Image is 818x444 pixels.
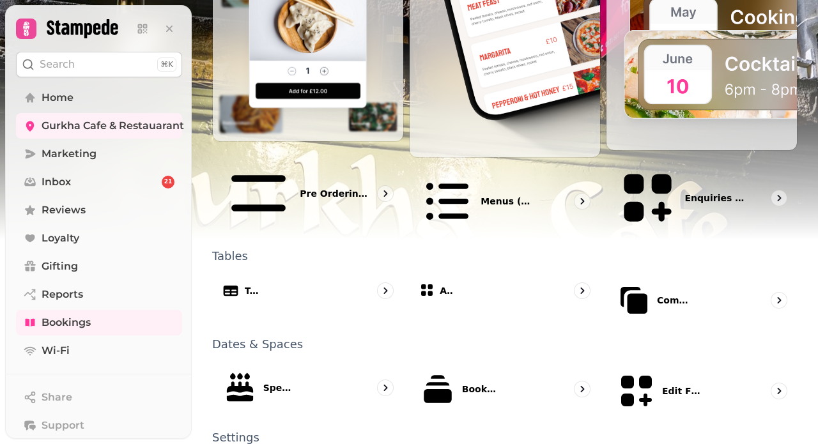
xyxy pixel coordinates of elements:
[379,381,392,394] svg: go to
[662,385,700,397] p: Edit Floor Plans
[16,52,182,77] button: Search⌘K
[16,226,182,251] a: Loyalty
[42,390,72,405] span: Share
[481,195,534,208] p: Menus (Coming soon)
[684,192,746,204] p: Enquiries (Coming soon)
[773,294,785,307] svg: go to
[40,57,75,72] p: Search
[773,385,785,397] svg: go to
[42,287,83,302] span: Reports
[157,57,176,72] div: ⌘K
[164,178,173,187] span: 21
[773,192,785,204] svg: go to
[606,272,798,328] a: Combinations
[16,385,182,410] button: Share
[42,118,184,134] span: Gurkha Cafe & Restauarant
[440,284,453,297] p: Areas
[212,432,798,443] p: Settings
[379,187,392,200] svg: go to
[576,195,589,208] svg: go to
[16,169,182,195] a: Inbox21
[409,272,601,328] a: Areas
[657,294,690,307] p: Combinations
[212,360,404,422] a: Special Dates
[409,360,601,422] a: Booking Types
[42,418,84,433] span: Support
[212,272,404,328] a: Tables
[16,254,182,279] a: Gifting
[263,381,297,394] p: Special Dates
[379,284,392,297] svg: go to
[42,343,70,358] span: Wi-Fi
[16,197,182,223] a: Reviews
[16,310,182,335] a: Bookings
[576,383,589,395] svg: go to
[245,284,259,297] p: Tables
[42,315,91,330] span: Bookings
[42,174,71,190] span: Inbox
[42,231,79,246] span: Loyalty
[462,383,497,395] p: Booking Types
[576,284,589,297] svg: go to
[42,203,86,218] span: Reviews
[606,360,798,422] a: Edit Floor Plans
[16,413,182,438] button: Support
[42,259,78,274] span: Gifting
[16,338,182,364] a: Wi-Fi
[300,187,369,200] p: Pre ordering (Coming soon)
[42,90,73,105] span: Home
[42,146,96,162] span: Marketing
[16,85,182,111] a: Home
[16,113,182,139] a: Gurkha Cafe & Restauarant
[16,141,182,167] a: Marketing
[212,250,798,262] p: Tables
[212,339,798,350] p: Dates & Spaces
[16,282,182,307] a: Reports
